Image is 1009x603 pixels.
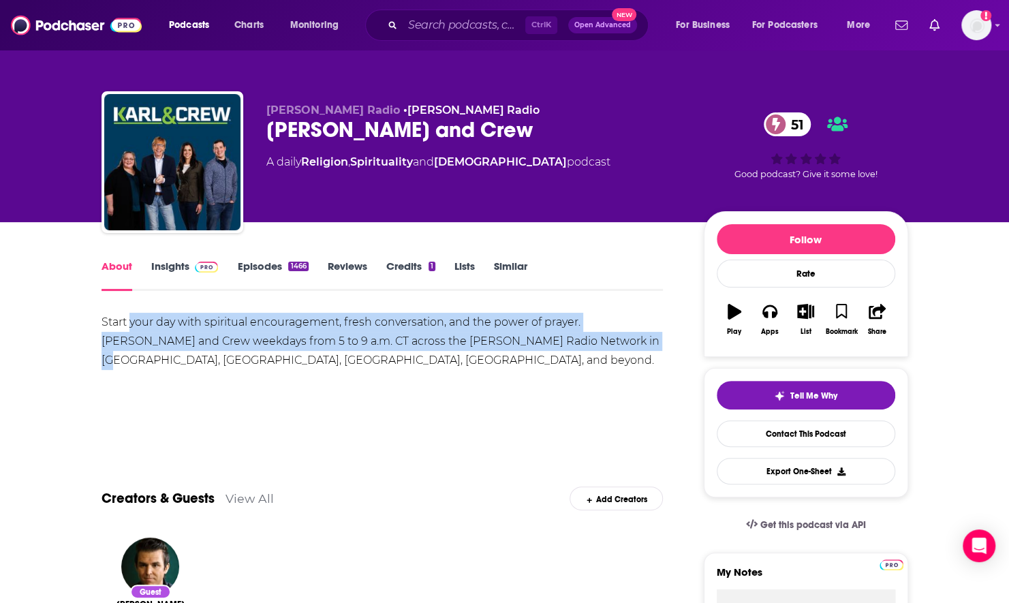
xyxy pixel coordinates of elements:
button: Apps [752,295,788,344]
div: Search podcasts, credits, & more... [378,10,662,41]
button: List [788,295,823,344]
a: Lists [454,260,475,291]
span: For Business [676,16,730,35]
svg: Add a profile image [980,10,991,21]
img: User Profile [961,10,991,40]
div: A daily podcast [266,154,610,170]
span: and [413,155,434,168]
span: Get this podcast via API [760,519,865,531]
a: Credits1 [386,260,435,291]
span: For Podcasters [752,16,818,35]
button: open menu [666,14,747,36]
img: Ben Calhoun [121,538,179,596]
img: tell me why sparkle [774,390,785,401]
div: Rate [717,260,895,288]
span: [PERSON_NAME] Radio [266,104,400,117]
div: Play [727,328,741,336]
label: My Notes [717,566,895,589]
a: Reviews [328,260,367,291]
div: Bookmark [825,328,857,336]
a: [DEMOGRAPHIC_DATA] [434,155,567,168]
a: Contact This Podcast [717,420,895,447]
span: Charts [234,16,264,35]
span: Open Advanced [574,22,631,29]
a: Get this podcast via API [735,508,877,542]
button: Follow [717,224,895,254]
a: 51 [764,112,811,136]
a: Spirituality [350,155,413,168]
div: Open Intercom Messenger [963,529,995,562]
button: Open AdvancedNew [568,17,637,33]
span: Monitoring [290,16,339,35]
a: [PERSON_NAME] Radio [407,104,540,117]
button: Share [859,295,895,344]
div: Apps [761,328,779,336]
span: Good podcast? Give it some love! [734,169,878,179]
a: Charts [226,14,272,36]
img: Podchaser - Follow, Share and Rate Podcasts [11,12,142,38]
a: InsightsPodchaser Pro [151,260,219,291]
button: open menu [743,14,837,36]
a: Similar [494,260,527,291]
div: 51Good podcast? Give it some love! [704,104,908,188]
button: Export One-Sheet [717,458,895,484]
div: List [801,328,811,336]
div: Guest [130,585,171,599]
span: Tell Me Why [790,390,837,401]
span: , [348,155,350,168]
span: New [612,8,636,21]
a: Creators & Guests [102,490,215,507]
span: Logged in as nwierenga [961,10,991,40]
div: Share [868,328,886,336]
button: open menu [281,14,356,36]
img: Podchaser Pro [880,559,903,570]
div: Add Creators [570,486,663,510]
a: About [102,260,132,291]
button: Play [717,295,752,344]
a: Show notifications dropdown [890,14,913,37]
input: Search podcasts, credits, & more... [403,14,525,36]
div: Start your day with spiritual encouragement, fresh conversation, and the power of prayer. [PERSON... [102,313,664,370]
span: Podcasts [169,16,209,35]
button: open menu [837,14,887,36]
div: 1 [429,262,435,271]
span: More [847,16,870,35]
a: Pro website [880,557,903,570]
a: Religion [301,155,348,168]
img: Podchaser Pro [195,262,219,273]
span: 51 [777,112,811,136]
a: View All [226,491,274,506]
button: tell me why sparkleTell Me Why [717,381,895,409]
a: Episodes1466 [237,260,308,291]
span: Ctrl K [525,16,557,34]
span: • [403,104,540,117]
div: 1466 [288,262,308,271]
a: Show notifications dropdown [924,14,945,37]
button: Show profile menu [961,10,991,40]
img: Karl and Crew [104,94,240,230]
button: open menu [159,14,227,36]
button: Bookmark [824,295,859,344]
